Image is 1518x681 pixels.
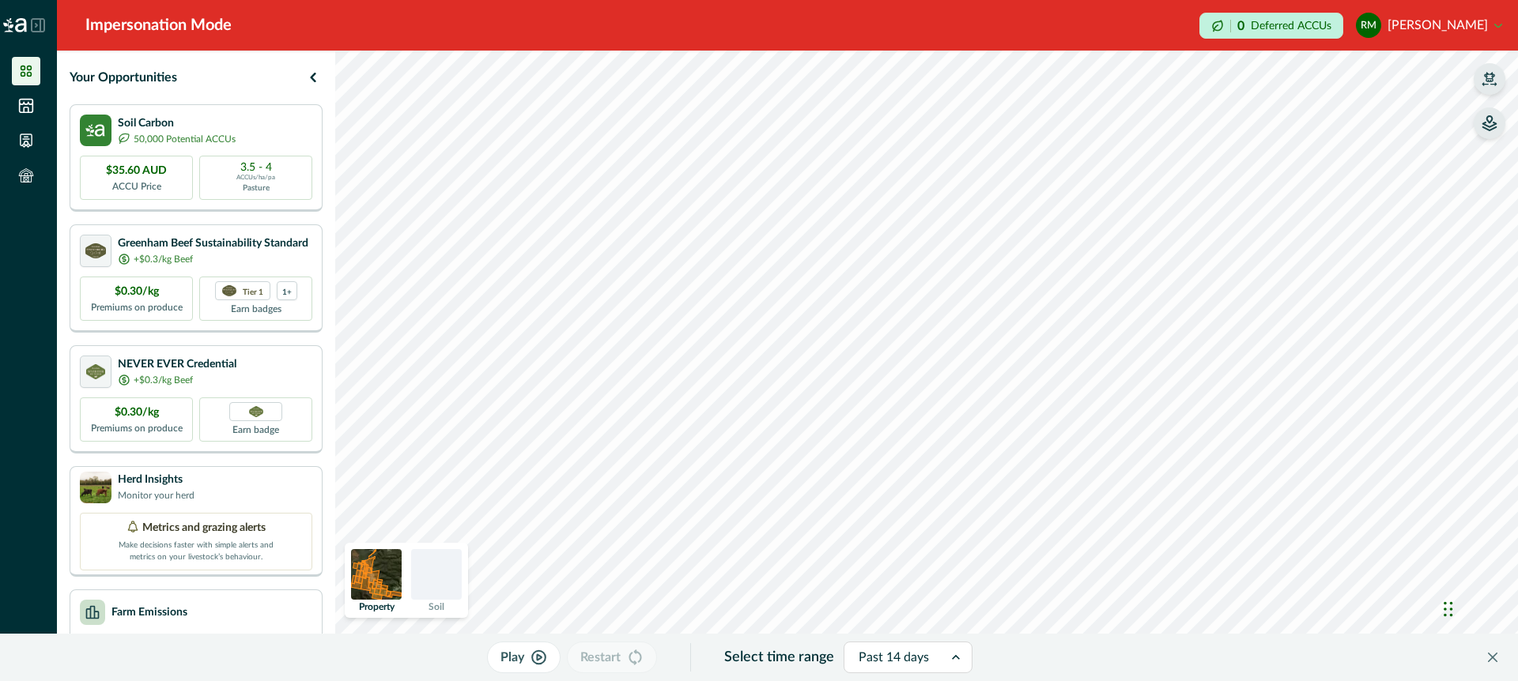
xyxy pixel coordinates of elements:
div: Drag [1444,585,1453,633]
p: Property [359,602,395,611]
p: Restart [580,648,621,667]
p: Make decisions faster with simple alerts and metrics on your livestock’s behaviour. [117,536,275,563]
p: 3.5 - 4 [240,162,272,173]
p: Earn badge [232,421,279,437]
p: +$0.3/kg Beef [134,373,193,387]
button: Close [1480,645,1505,670]
p: 0 [1237,20,1244,32]
p: ACCU Price [112,179,161,194]
p: Greenham Beef Sustainability Standard [118,235,308,252]
p: Select time range [724,647,834,668]
button: Play [487,641,561,673]
p: $0.30/kg [115,404,159,421]
button: Restart [567,641,657,673]
p: Pasture [243,182,270,194]
p: Play [500,648,524,667]
p: 50,000 Potential ACCUs [134,132,236,146]
p: Monitor your herd [118,488,194,502]
p: +$0.3/kg Beef [134,252,193,266]
p: Earn badges [231,300,281,316]
div: Impersonation Mode [85,13,232,37]
p: $35.60 AUD [106,163,167,179]
img: Logo [3,18,27,32]
p: Metrics and grazing alerts [142,520,266,536]
p: Tier 1 [243,286,263,296]
p: Farm Emissions [111,604,187,621]
p: 1+ [282,286,292,296]
p: NEVER EVER Credential [118,356,236,373]
img: certification logo [86,364,106,380]
p: Herd Insights [118,472,194,488]
p: Soil [429,602,444,611]
p: Premiums on produce [91,300,183,314]
p: Soil Carbon [118,115,236,132]
img: property preview [351,549,402,600]
img: certification logo [222,285,236,296]
img: certification logo [85,243,106,259]
p: ACCUs/ha/pa [236,173,275,182]
div: more credentials avaialble [277,281,297,300]
img: Greenham NEVER EVER certification badge [249,406,263,418]
button: Rodney McIntyre[PERSON_NAME] [1356,6,1502,44]
p: $0.30/kg [115,284,159,300]
p: Your Opportunities [70,68,177,87]
p: Premiums on produce [91,421,183,435]
p: Deferred ACCUs [1251,20,1331,32]
iframe: Chat Widget [1439,570,1518,645]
